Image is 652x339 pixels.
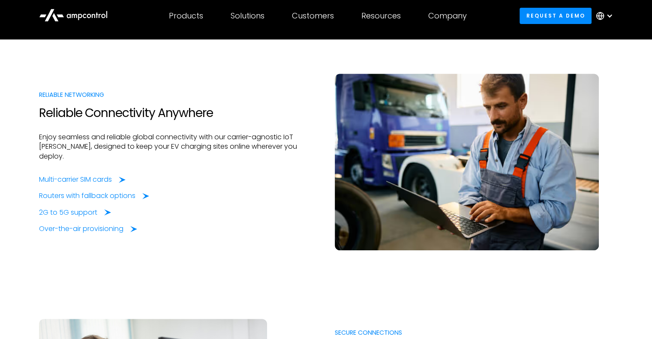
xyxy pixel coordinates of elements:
[231,11,264,21] div: Solutions
[39,90,317,99] div: RELIABLE NETWORKING
[292,11,334,21] div: Customers
[335,328,613,337] div: SECURE CONNECTIONS
[39,175,126,184] a: Multi-carrier SIM cards
[361,11,401,21] div: Resources
[39,191,135,201] div: Routers with fallback options
[39,224,123,234] div: Over-the-air provisioning
[39,132,317,161] p: Enjoy seamless and reliable global connectivity with our carrier-agnostic IoT [PERSON_NAME], desi...
[169,11,203,21] div: Products
[428,11,467,21] div: Company
[39,106,317,120] h2: Reliable Connectivity Anywhere
[39,208,111,217] a: 2G to 5G support
[520,8,592,24] a: Request a demo
[39,175,112,184] div: Multi-carrier SIM cards
[39,191,149,201] a: Routers with fallback options
[39,208,97,217] div: 2G to 5G support
[39,224,137,234] a: Over-the-air provisioning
